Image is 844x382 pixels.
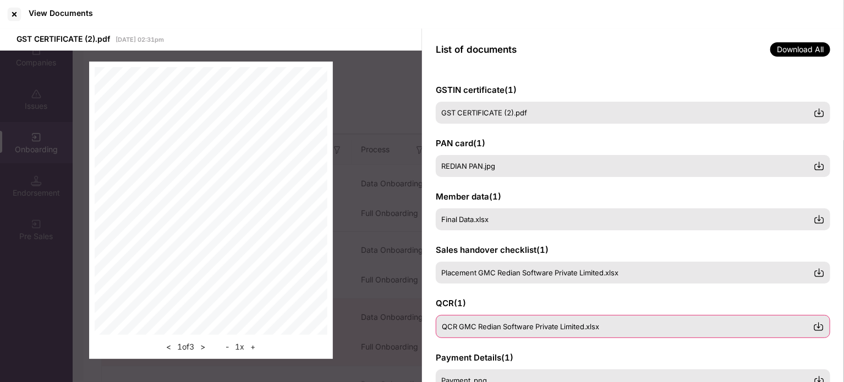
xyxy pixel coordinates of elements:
[814,107,825,118] img: svg+xml;base64,PHN2ZyBpZD0iRG93bmxvYWQtMzJ4MzIiIHhtbG5zPSJodHRwOi8vd3d3LnczLm9yZy8yMDAwL3N2ZyIgd2...
[814,214,825,225] img: svg+xml;base64,PHN2ZyBpZD0iRG93bmxvYWQtMzJ4MzIiIHhtbG5zPSJodHRwOi8vd3d3LnczLm9yZy8yMDAwL3N2ZyIgd2...
[248,340,259,353] button: +
[814,267,825,278] img: svg+xml;base64,PHN2ZyBpZD0iRG93bmxvYWQtMzJ4MzIiIHhtbG5zPSJodHRwOi8vd3d3LnczLm9yZy8yMDAwL3N2ZyIgd2...
[436,191,501,202] span: Member data ( 1 )
[770,42,830,57] span: Download All
[436,245,549,255] span: Sales handover checklist ( 1 )
[436,298,466,308] span: QCR ( 1 )
[163,340,175,353] button: <
[441,108,527,117] span: GST CERTIFICATE (2).pdf
[436,85,517,95] span: GSTIN certificate ( 1 )
[163,340,209,353] div: 1 of 3
[436,352,513,363] span: Payment Details ( 1 )
[436,44,517,55] span: List of documents
[436,138,485,148] span: PAN card ( 1 )
[441,162,495,170] span: REDIAN PAN.jpg
[813,321,824,332] img: svg+xml;base64,PHN2ZyBpZD0iRG93bmxvYWQtMzJ4MzIiIHhtbG5zPSJodHRwOi8vd3d3LnczLm9yZy8yMDAwL3N2ZyIgd2...
[441,268,618,277] span: Placement GMC Redian Software Private Limited.xlsx
[442,322,599,331] span: QCR GMC Redian Software Private Limited.xlsx
[29,8,93,18] div: View Documents
[441,215,489,224] span: Final Data.xlsx
[198,340,209,353] button: >
[814,160,825,171] img: svg+xml;base64,PHN2ZyBpZD0iRG93bmxvYWQtMzJ4MzIiIHhtbG5zPSJodHRwOi8vd3d3LnczLm9yZy8yMDAwL3N2ZyIgd2...
[17,34,110,43] span: GST CERTIFICATE (2).pdf
[223,340,259,353] div: 1 x
[223,340,233,353] button: -
[116,36,164,43] span: [DATE] 02:31pm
